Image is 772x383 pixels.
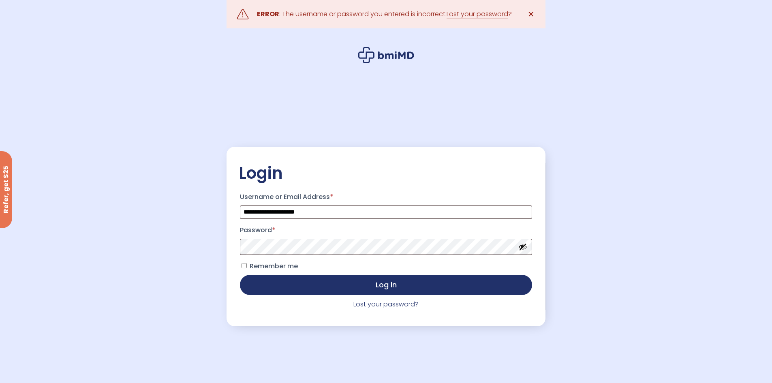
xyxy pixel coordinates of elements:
[447,9,508,19] a: Lost your password
[239,163,533,183] h2: Login
[353,300,419,309] a: Lost your password?
[523,6,539,22] a: ✕
[528,9,535,20] span: ✕
[242,263,247,268] input: Remember me
[240,275,532,295] button: Log in
[518,242,527,251] button: Show password
[257,9,512,20] div: : The username or password you entered is incorrect. ?
[250,261,298,271] span: Remember me
[240,224,532,237] label: Password
[240,190,532,203] label: Username or Email Address
[257,9,279,19] strong: ERROR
